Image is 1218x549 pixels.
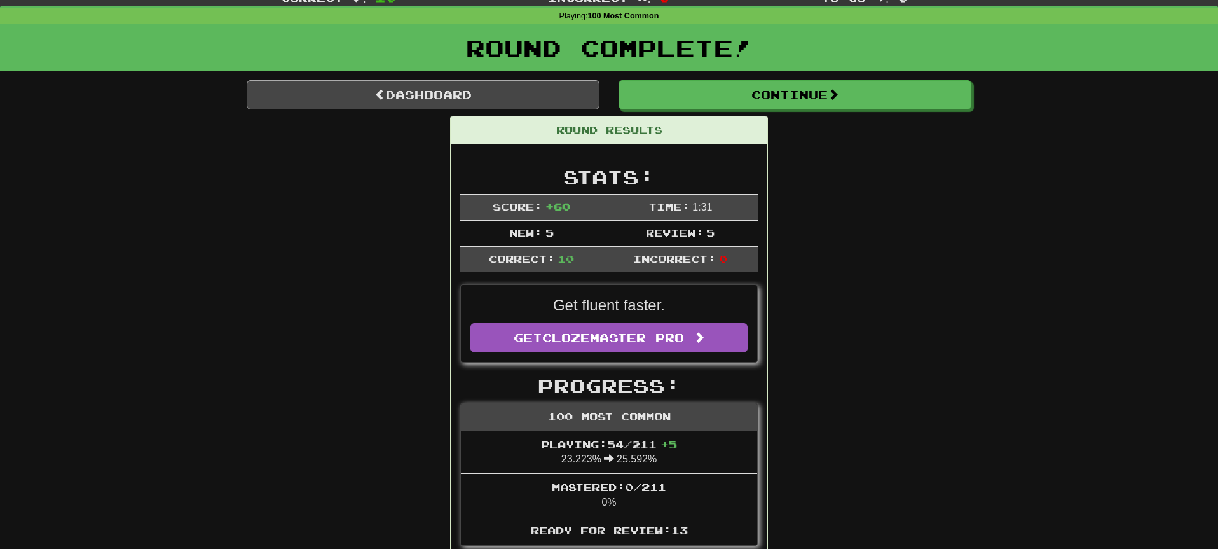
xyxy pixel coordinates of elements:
span: Mastered: 0 / 211 [552,481,666,493]
a: GetClozemaster Pro [470,323,748,352]
span: 1 : 31 [692,202,712,212]
span: Ready for Review: 13 [531,524,688,536]
span: Playing: 54 / 211 [541,438,677,450]
div: 100 Most Common [461,403,757,431]
li: 23.223% 25.592% [461,431,757,475]
h2: Progress: [460,375,758,396]
span: 5 [706,226,715,239]
span: Correct: [489,253,555,265]
a: Dashboard [247,80,599,109]
span: 5 [545,226,554,239]
div: Round Results [451,116,767,144]
span: + 5 [660,438,677,450]
span: + 60 [545,200,570,212]
span: New: [509,226,542,239]
p: Get fluent faster. [470,295,748,316]
h1: Round Complete! [4,35,1214,60]
span: 0 [719,253,727,265]
span: Clozemaster Pro [542,331,684,345]
button: Continue [619,80,971,109]
span: Incorrect: [633,253,716,265]
span: 10 [558,253,574,265]
li: 0% [461,473,757,517]
span: Review: [646,226,704,239]
h2: Stats: [460,167,758,188]
strong: 100 Most Common [587,11,659,20]
span: Time: [648,200,690,212]
span: Score: [493,200,542,212]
